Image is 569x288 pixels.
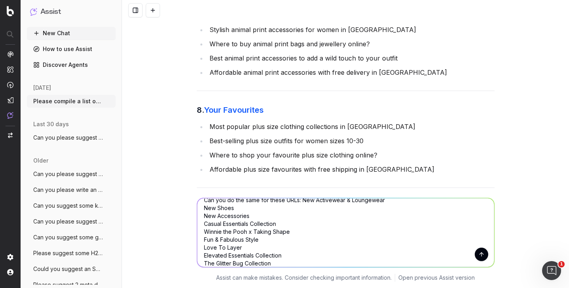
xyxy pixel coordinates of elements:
a: How to use Assist [27,43,116,55]
span: last 30 days [33,120,69,128]
span: older [33,157,48,165]
li: Best-selling plus size outfits for women sizes 10-30 [207,135,495,146]
p: Assist can make mistakes. Consider checking important information. [216,274,392,282]
h1: Assist [40,6,61,17]
li: Affordable animal print accessories with free delivery in [GEOGRAPHIC_DATA] [207,67,495,78]
button: New Chat [27,27,116,40]
li: Stylish animal print accessories for women in [GEOGRAPHIC_DATA] [207,24,495,35]
img: Activation [7,81,13,88]
li: Where to shop your favourite plus size clothing online? [207,150,495,161]
a: Your Favourites [204,105,264,115]
img: Analytics [7,51,13,57]
textarea: Can you do the same for these URLs: New Activewear & Loungewear New Shoes New Accessories Casual ... [197,198,494,267]
img: Studio [7,97,13,103]
span: 1 [558,261,565,267]
button: Can you suggest some good H2/H3 headings [27,231,116,244]
li: Affordable plus size favourites with free shipping in [GEOGRAPHIC_DATA] [207,164,495,175]
img: Intelligence [7,66,13,73]
span: Could you suggest an SEO-optimised intro [33,265,103,273]
span: [DATE] [33,84,51,92]
span: Can you suggest some keywords, secondary [33,202,103,210]
button: Please suggest some H2 headings for the [27,247,116,260]
img: Assist [30,8,37,15]
iframe: Intercom live chat [542,261,561,280]
span: Can you please suggest some H2 and H3 he [33,218,103,225]
button: Can you please write an SEO brief for ht [27,184,116,196]
span: Please suggest some H2 headings for the [33,249,103,257]
img: My account [7,269,13,275]
img: Setting [7,254,13,260]
li: Where to buy animal print bags and jewellery online? [207,38,495,49]
button: Can you suggest some keywords, secondary [27,199,116,212]
span: Please compile a list of primary and sec [33,97,103,105]
button: Assist [30,6,112,17]
button: Can you please suggest some H2 and H3 he [27,215,116,228]
span: Can you please suggest some secondary an [33,170,103,178]
button: Can you please suggest some key words an [27,131,116,144]
button: Can you please suggest some secondary an [27,168,116,180]
a: Discover Agents [27,59,116,71]
span: Can you suggest some good H2/H3 headings [33,233,103,241]
img: Switch project [8,133,13,138]
span: Can you please suggest some key words an [33,134,103,142]
a: Open previous Assist version [398,274,475,282]
img: Assist [7,112,13,119]
h3: 8. [197,104,495,116]
button: Could you suggest an SEO-optimised intro [27,263,116,275]
img: Botify logo [7,6,14,16]
li: Best animal print accessories to add a wild touch to your outfit [207,53,495,64]
span: Can you please write an SEO brief for ht [33,186,103,194]
button: Please compile a list of primary and sec [27,95,116,108]
li: Most popular plus size clothing collections in [GEOGRAPHIC_DATA] [207,121,495,132]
